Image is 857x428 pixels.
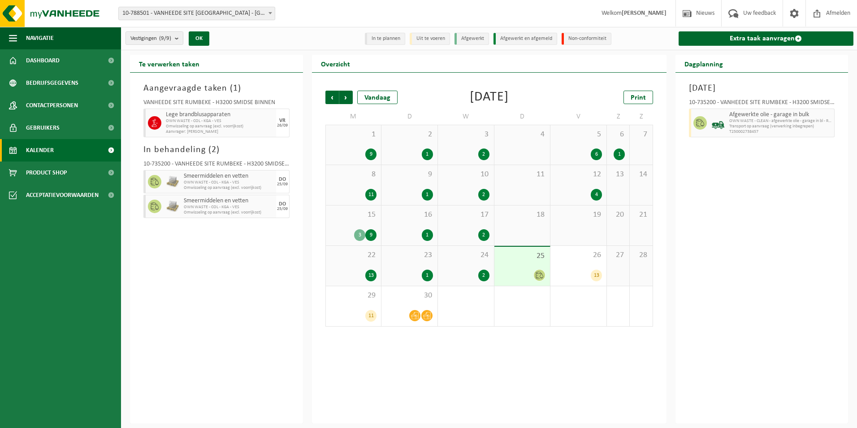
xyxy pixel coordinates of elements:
h2: Te verwerken taken [130,55,208,72]
span: 30 [386,291,433,301]
a: Extra taak aanvragen [679,31,854,46]
span: 15 [330,210,377,220]
span: 28 [634,250,648,260]
div: 13 [365,270,377,281]
img: LP-PA-00000-WDN-11 [166,175,179,188]
span: 2 [386,130,433,140]
div: VANHEEDE SITE RUMBEKE - H3200 SMIDSE BINNEN [143,100,290,109]
span: 1 [330,130,377,140]
div: 9 [365,229,377,241]
span: 22 [330,250,377,260]
span: 9 [386,170,433,179]
td: Z [630,109,653,125]
span: 21 [634,210,648,220]
div: 3 [354,229,365,241]
div: 25/09 [277,182,288,187]
td: V [550,109,607,125]
h3: In behandeling ( ) [143,143,290,157]
div: 9 [365,148,377,160]
h3: Aangevraagde taken ( ) [143,82,290,95]
div: 25/09 [277,207,288,211]
div: 2 [478,148,489,160]
li: In te plannen [365,33,405,45]
span: OWN WASTE - COL - KGA - VES [184,180,274,185]
img: LP-PA-00000-WDN-11 [166,200,179,213]
div: 11 [365,189,377,201]
span: 20 [611,210,625,220]
span: Print [631,94,646,101]
div: 10-735200 - VANHEEDE SITE RUMBEKE - H3200 SMIDSE BINNEN - RUMBEKE [689,100,835,109]
span: OWN WASTE - COL - KGA - VES [166,118,274,124]
span: 11 [499,170,546,179]
span: Omwisseling op aanvraag (excl. voorrijkost) [166,124,274,129]
span: 16 [386,210,433,220]
span: 29 [330,291,377,301]
span: 10-788501 - VANHEEDE SITE RUMBEKE - RUMBEKE [118,7,275,20]
li: Non-conformiteit [562,33,611,45]
span: 25 [499,251,546,261]
span: Aanvrager: [PERSON_NAME] [166,129,274,135]
strong: [PERSON_NAME] [622,10,667,17]
div: 4 [591,189,602,201]
span: Bedrijfsgegevens [26,72,78,94]
span: Smeermiddelen en vetten [184,197,274,205]
div: 1 [422,189,433,201]
li: Uit te voeren [410,33,450,45]
span: 10 [442,170,489,179]
span: 5 [555,130,602,140]
div: 1 [422,229,433,241]
span: Afgewerkte olie - garage in bulk [729,111,832,118]
button: Vestigingen(9/9) [126,31,183,45]
span: 14 [634,170,648,179]
span: Kalender [26,139,54,162]
span: 18 [499,210,546,220]
div: DO [279,201,286,207]
span: T250002738457 [729,129,832,135]
li: Afgewerkt en afgemeld [493,33,557,45]
span: Lege brandblusapparaten [166,111,274,118]
span: Vorige [325,91,339,104]
button: OK [189,31,209,46]
span: 3 [442,130,489,140]
div: DO [279,177,286,182]
span: 24 [442,250,489,260]
span: 12 [555,170,602,179]
div: Vandaag [357,91,398,104]
h2: Overzicht [312,55,359,72]
span: Product Shop [26,162,67,184]
div: 1 [422,148,433,160]
span: 19 [555,210,602,220]
span: Transport op aanvraag (verwerking inbegrepen) [729,124,832,129]
h3: [DATE] [689,82,835,95]
span: Contactpersonen [26,94,78,117]
span: 7 [634,130,648,140]
span: 10-788501 - VANHEEDE SITE RUMBEKE - RUMBEKE [119,7,275,20]
count: (9/9) [159,35,171,41]
div: VR [279,118,286,123]
span: OWN WASTE - CLEAN - afgewerkte olie - garage in bl - RECYC-O [729,118,832,124]
div: 13 [591,270,602,281]
td: D [494,109,551,125]
span: Acceptatievoorwaarden [26,184,99,206]
div: 26/09 [277,123,288,128]
div: 11 [365,310,377,322]
span: 17 [442,210,489,220]
div: [DATE] [470,91,509,104]
div: 1 [614,148,625,160]
span: Vestigingen [130,32,171,45]
span: Navigatie [26,27,54,49]
span: 8 [330,170,377,179]
span: Smeermiddelen en vetten [184,173,274,180]
span: OWN WASTE - COL - KGA - VES [184,205,274,210]
td: W [438,109,494,125]
td: M [325,109,382,125]
span: 2 [212,145,216,154]
span: 23 [386,250,433,260]
div: 2 [478,189,489,201]
div: 1 [422,270,433,281]
td: Z [607,109,630,125]
td: D [381,109,438,125]
span: Dashboard [26,49,60,72]
span: 1 [233,84,238,93]
div: 10-735200 - VANHEEDE SITE RUMBEKE - H3200 SMIDSE BINNEN - RUMBEKE [143,161,290,170]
